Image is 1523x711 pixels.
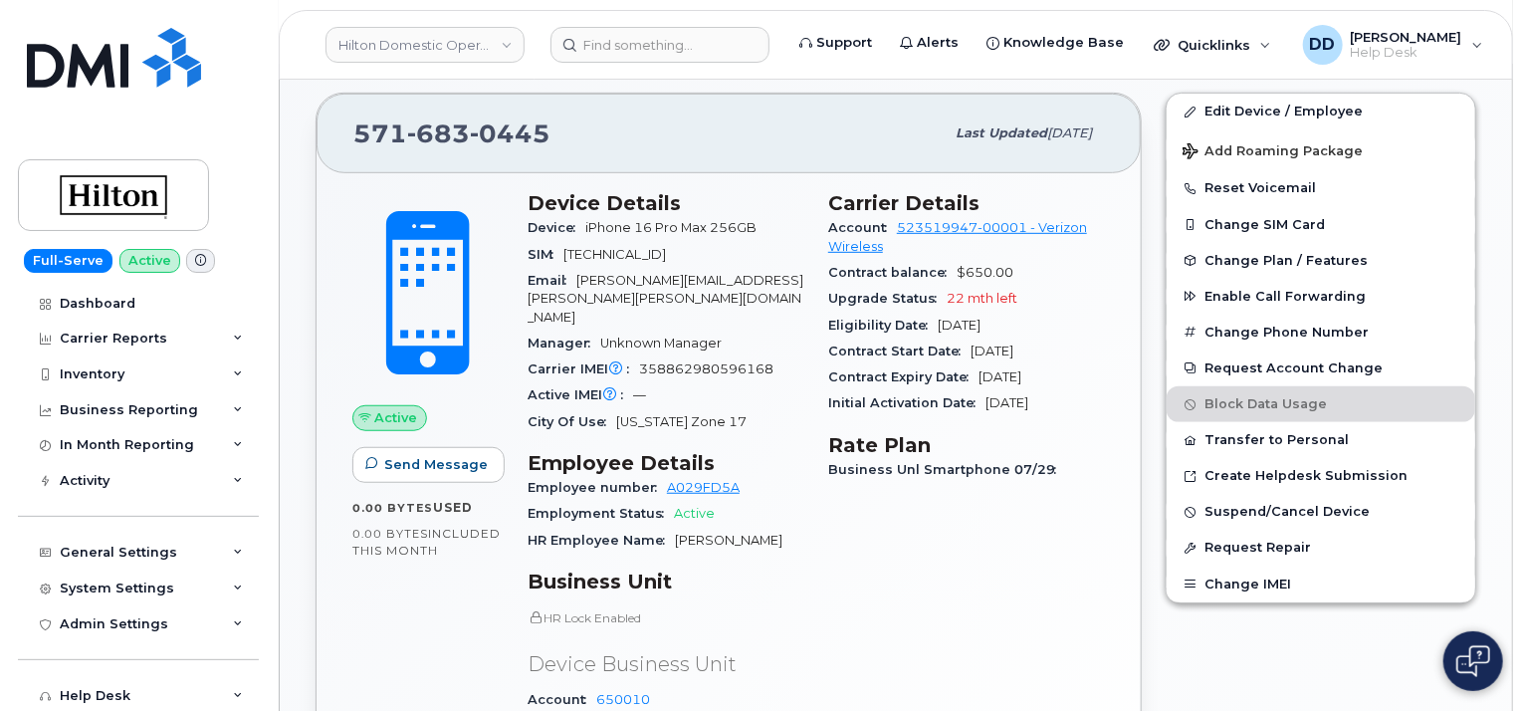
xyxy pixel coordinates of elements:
[528,220,585,235] span: Device
[828,191,1105,215] h3: Carrier Details
[886,23,973,63] a: Alerts
[675,533,782,548] span: [PERSON_NAME]
[563,247,666,262] span: [TECHNICAL_ID]
[674,506,715,521] span: Active
[947,291,1017,306] span: 22 mth left
[528,692,596,707] span: Account
[1167,94,1475,129] a: Edit Device / Employee
[352,447,505,483] button: Send Message
[1204,253,1368,268] span: Change Plan / Features
[550,27,769,63] input: Find something...
[1140,25,1285,65] div: Quicklinks
[828,265,957,280] span: Contract balance
[1204,289,1366,304] span: Enable Call Forwarding
[528,273,576,288] span: Email
[1167,422,1475,458] button: Transfer to Personal
[979,369,1021,384] span: [DATE]
[528,506,674,521] span: Employment Status
[528,480,667,495] span: Employee number
[828,291,947,306] span: Upgrade Status
[973,23,1138,63] a: Knowledge Base
[938,318,980,333] span: [DATE]
[352,527,428,541] span: 0.00 Bytes
[528,247,563,262] span: SIM
[1167,386,1475,422] button: Block Data Usage
[1167,243,1475,279] button: Change Plan / Features
[326,27,525,63] a: Hilton Domestic Operating Company Inc
[528,361,639,376] span: Carrier IMEI
[1167,207,1475,243] button: Change SIM Card
[828,433,1105,457] h3: Rate Plan
[1003,33,1124,53] span: Knowledge Base
[667,480,740,495] a: A029FD5A
[1167,458,1475,494] a: Create Helpdesk Submission
[1183,143,1363,162] span: Add Roaming Package
[1178,37,1250,53] span: Quicklinks
[353,118,550,148] span: 571
[985,395,1028,410] span: [DATE]
[816,33,872,53] span: Support
[585,220,757,235] span: iPhone 16 Pro Max 256GB
[828,395,985,410] span: Initial Activation Date
[375,408,418,427] span: Active
[785,23,886,63] a: Support
[971,344,1013,358] span: [DATE]
[384,455,488,474] span: Send Message
[1167,315,1475,351] button: Change Phone Number
[528,533,675,548] span: HR Employee Name
[828,462,1066,477] span: Business Unl Smartphone 07/29
[828,318,938,333] span: Eligibility Date
[1167,279,1475,315] button: Enable Call Forwarding
[1456,645,1490,677] img: Open chat
[1167,494,1475,530] button: Suspend/Cancel Device
[528,609,804,626] p: HR Lock Enabled
[528,414,616,429] span: City Of Use
[633,387,646,402] span: —
[616,414,747,429] span: [US_STATE] Zone 17
[1289,25,1497,65] div: David Davis
[528,273,803,325] span: [PERSON_NAME][EMAIL_ADDRESS][PERSON_NAME][PERSON_NAME][DOMAIN_NAME]
[600,336,722,351] span: Unknown Manager
[528,387,633,402] span: Active IMEI
[528,191,804,215] h3: Device Details
[828,220,1087,253] a: 523519947-00001 - Verizon Wireless
[407,118,470,148] span: 683
[528,451,804,475] h3: Employee Details
[1167,351,1475,386] button: Request Account Change
[528,570,804,593] h3: Business Unit
[528,336,600,351] span: Manager
[639,361,773,376] span: 358862980596168
[1351,45,1462,61] span: Help Desk
[528,650,804,679] p: Device Business Unit
[828,344,971,358] span: Contract Start Date
[828,369,979,384] span: Contract Expiry Date
[352,501,433,515] span: 0.00 Bytes
[1167,567,1475,602] button: Change IMEI
[1047,125,1092,140] span: [DATE]
[956,125,1047,140] span: Last updated
[1167,170,1475,206] button: Reset Voicemail
[1167,129,1475,170] button: Add Roaming Package
[1204,505,1370,520] span: Suspend/Cancel Device
[1167,530,1475,566] button: Request Repair
[1310,33,1336,57] span: DD
[957,265,1013,280] span: $650.00
[828,220,897,235] span: Account
[1351,29,1462,45] span: [PERSON_NAME]
[433,500,473,515] span: used
[917,33,959,53] span: Alerts
[470,118,550,148] span: 0445
[596,692,650,707] a: 650010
